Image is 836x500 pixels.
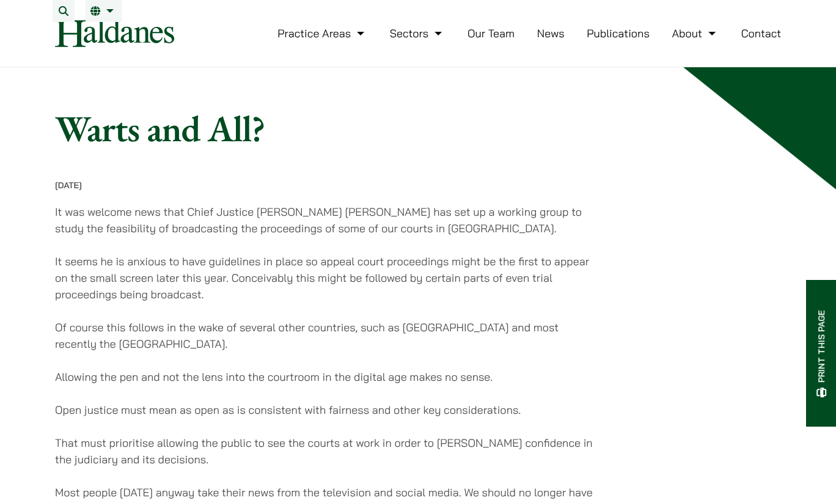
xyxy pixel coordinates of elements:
p: It seems he is anxious to have guidelines in place so appeal court proceedings might be the first... [55,253,599,303]
a: Our Team [468,26,515,40]
a: EN [90,6,117,16]
p: It was welcome news that Chief Justice [PERSON_NAME] [PERSON_NAME] has set up a working group to ... [55,204,599,237]
p: Open justice must mean as open as is consistent with fairness and other key considerations. [55,402,599,418]
img: Logo of Haldanes [55,20,174,47]
time: [DATE] [55,180,82,191]
a: Contact [741,26,781,40]
a: Practice Areas [277,26,367,40]
h1: Warts and All? [55,106,689,150]
a: Sectors [390,26,445,40]
a: About [672,26,718,40]
a: Publications [587,26,650,40]
a: News [537,26,565,40]
p: Of course this follows in the wake of several other countries, such as [GEOGRAPHIC_DATA] and most... [55,319,599,352]
p: Allowing the pen and not the lens into the courtroom in the digital age makes no sense. [55,369,599,385]
p: That must prioritise allowing the public to see the courts at work in order to [PERSON_NAME] conf... [55,435,599,468]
